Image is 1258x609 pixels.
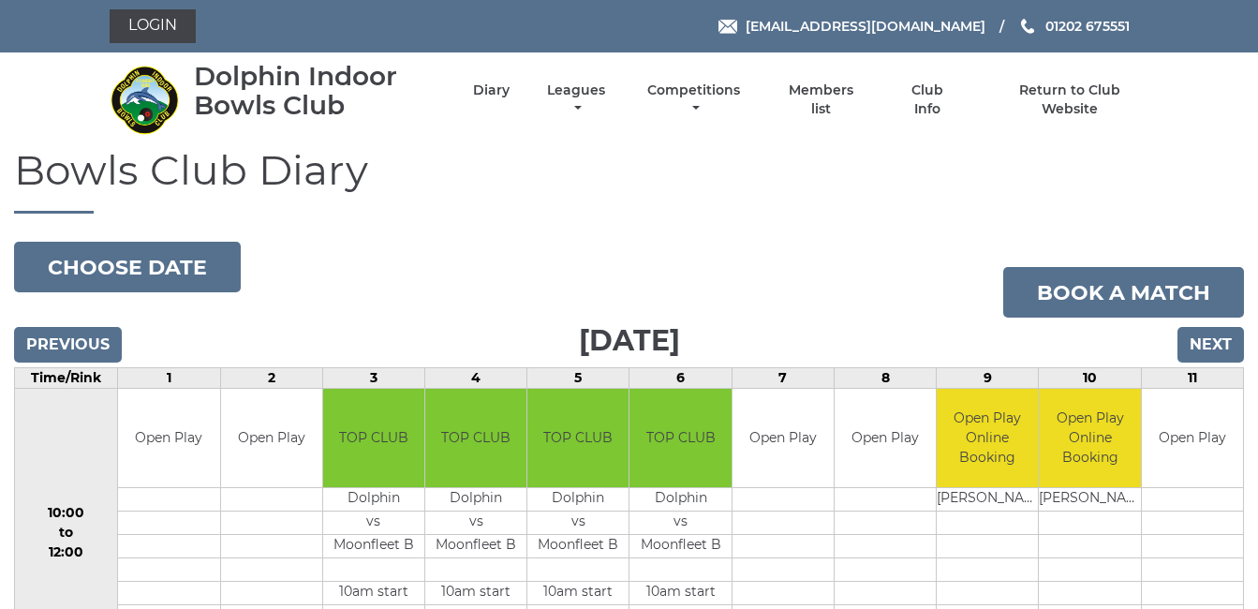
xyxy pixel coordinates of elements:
img: Dolphin Indoor Bowls Club [110,65,180,135]
td: Dolphin [629,487,731,511]
td: TOP CLUB [323,389,424,487]
td: vs [425,511,526,534]
td: Moonfleet B [629,534,731,557]
td: Moonfleet B [425,534,526,557]
a: Leagues [542,82,610,118]
td: 6 [629,368,732,389]
input: Previous [14,327,122,363]
span: [EMAIL_ADDRESS][DOMAIN_NAME] [746,18,985,35]
td: 10 [1039,368,1141,389]
img: Phone us [1021,19,1034,34]
input: Next [1177,327,1244,363]
td: Open Play [835,389,936,487]
td: Moonfleet B [527,534,629,557]
button: Choose date [14,242,241,292]
td: TOP CLUB [527,389,629,487]
td: Open Play Online Booking [1039,389,1140,487]
img: Email [718,20,737,34]
a: Members list [777,82,864,118]
td: TOP CLUB [629,389,731,487]
td: 10am start [323,581,424,604]
td: 10am start [629,581,731,604]
td: vs [323,511,424,534]
a: Phone us 01202 675551 [1018,16,1130,37]
h1: Bowls Club Diary [14,147,1244,214]
td: [PERSON_NAME] [937,487,1038,511]
td: Open Play [1142,389,1243,487]
td: 3 [322,368,424,389]
td: TOP CLUB [425,389,526,487]
a: Email [EMAIL_ADDRESS][DOMAIN_NAME] [718,16,985,37]
td: Open Play [733,389,834,487]
td: Dolphin [527,487,629,511]
td: 11 [1141,368,1243,389]
td: Open Play [118,389,219,487]
td: [PERSON_NAME] [1039,487,1140,511]
span: 01202 675551 [1045,18,1130,35]
td: 9 [937,368,1039,389]
td: vs [527,511,629,534]
a: Book a match [1003,267,1244,318]
a: Competitions [644,82,746,118]
td: Dolphin [425,487,526,511]
td: 5 [527,368,629,389]
td: Open Play Online Booking [937,389,1038,487]
a: Return to Club Website [990,82,1148,118]
td: Dolphin [323,487,424,511]
a: Club Info [897,82,958,118]
td: 10am start [425,581,526,604]
td: 7 [732,368,834,389]
td: 8 [834,368,936,389]
td: 2 [220,368,322,389]
div: Dolphin Indoor Bowls Club [194,62,440,120]
td: 1 [118,368,220,389]
a: Login [110,9,196,43]
td: 4 [425,368,527,389]
td: Time/Rink [15,368,118,389]
td: 10am start [527,581,629,604]
a: Diary [473,82,510,99]
td: Open Play [221,389,322,487]
td: Moonfleet B [323,534,424,557]
td: vs [629,511,731,534]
